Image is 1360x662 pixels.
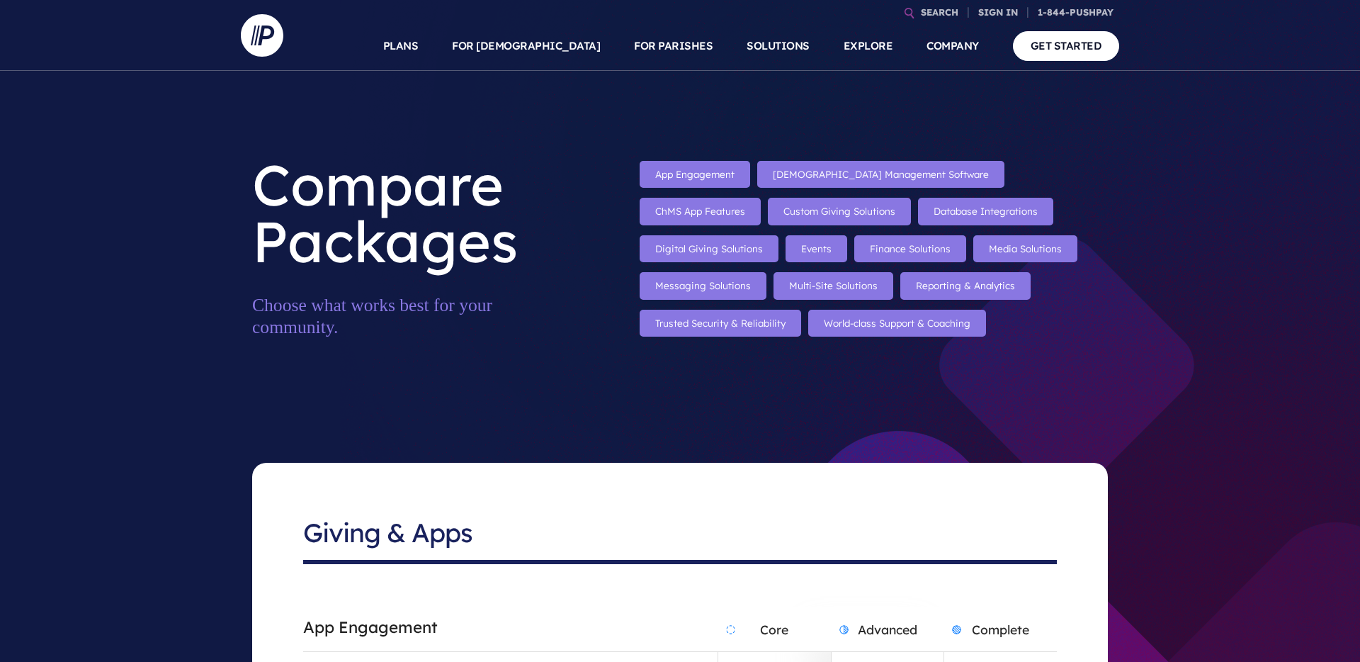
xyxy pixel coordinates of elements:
[747,21,810,71] a: SOLUTIONS
[773,272,893,299] a: Multi-Site Solutions
[640,272,766,299] a: Messaging Solutions
[452,21,600,71] a: FOR [DEMOGRAPHIC_DATA]
[303,610,718,646] h2: App Engagement
[252,284,552,349] h2: Choose what works best for your community.
[383,21,419,71] a: PLANS
[640,161,750,188] a: App Engagement
[926,21,979,71] a: COMPANY
[768,198,911,225] a: Custom Giving Solutions
[1013,31,1120,60] a: GET STARTED
[252,156,552,269] h1: Compare Packages
[640,235,778,262] a: Digital Giving Solutions
[634,21,713,71] a: FOR PARISHES
[944,607,1056,651] h2: Complete
[918,198,1053,225] a: Database Integrations
[640,310,801,337] a: Trusted Security & Reliability
[640,198,761,225] a: ChMS App Features
[757,161,1004,188] a: [DEMOGRAPHIC_DATA] Management Software
[786,235,847,262] a: Events
[854,235,966,262] a: Finance Solutions
[973,235,1077,262] a: Media Solutions
[718,607,830,651] h2: Core
[808,310,986,337] a: World-class Support & Coaching
[303,505,1056,563] h2: Giving & Apps
[900,272,1031,299] a: Reporting & Analytics
[832,607,943,651] h2: Advanced
[844,21,893,71] a: EXPLORE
